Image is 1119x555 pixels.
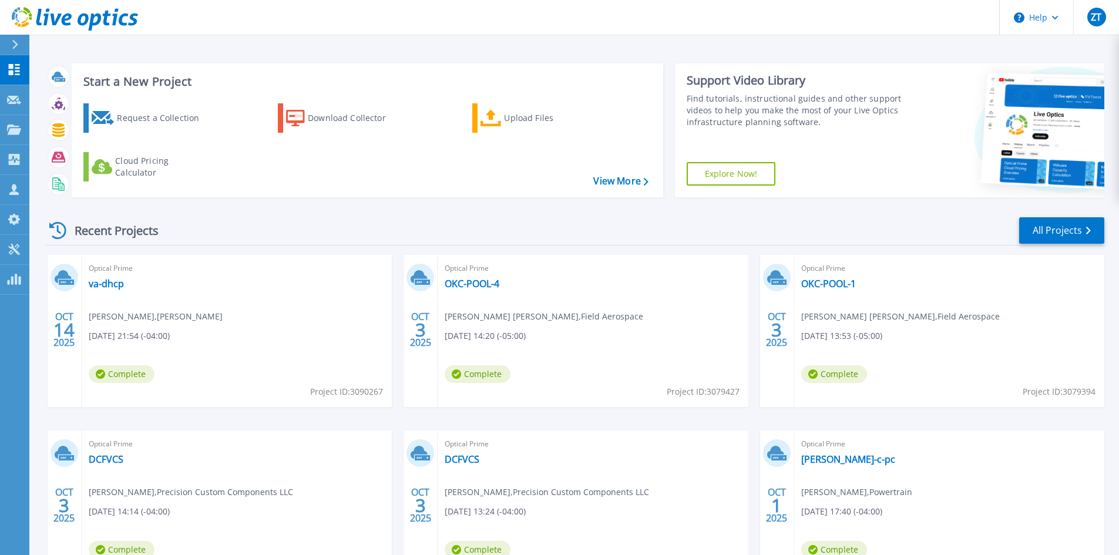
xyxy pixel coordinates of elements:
a: va-dhcp [89,278,124,290]
div: OCT 2025 [53,308,75,351]
span: Optical Prime [801,438,1097,450]
span: Optical Prime [89,262,385,275]
a: DCFVCS [89,453,123,465]
a: All Projects [1019,217,1104,244]
span: [DATE] 14:14 (-04:00) [89,505,170,518]
div: Recent Projects [45,216,174,245]
div: Request a Collection [117,106,211,130]
a: View More [593,176,648,187]
span: ZT [1091,12,1101,22]
div: Cloud Pricing Calculator [115,155,209,179]
span: [DATE] 13:53 (-05:00) [801,329,882,342]
span: [PERSON_NAME] , Powertrain [801,486,912,499]
span: Optical Prime [801,262,1097,275]
a: OKC-POOL-4 [445,278,499,290]
span: [PERSON_NAME] [PERSON_NAME] , Field Aerospace [801,310,1000,323]
a: Cloud Pricing Calculator [83,152,214,181]
span: Project ID: 3090267 [310,385,383,398]
span: Project ID: 3079427 [667,385,740,398]
div: OCT 2025 [53,484,75,527]
a: DCFVCS [445,453,479,465]
a: Upload Files [472,103,603,133]
a: OKC-POOL-1 [801,278,856,290]
span: [PERSON_NAME] , Precision Custom Components LLC [89,486,293,499]
span: Project ID: 3079394 [1023,385,1096,398]
span: 3 [771,325,782,335]
div: Download Collector [308,106,402,130]
span: Optical Prime [89,438,385,450]
span: Optical Prime [445,262,741,275]
div: OCT 2025 [409,308,432,351]
span: 3 [59,500,69,510]
span: [DATE] 17:40 (-04:00) [801,505,882,518]
span: Complete [89,365,154,383]
span: 1 [771,500,782,510]
span: [PERSON_NAME] , [PERSON_NAME] [89,310,223,323]
a: Explore Now! [687,162,776,186]
span: 3 [415,325,426,335]
span: [PERSON_NAME] , Precision Custom Components LLC [445,486,649,499]
a: Download Collector [278,103,409,133]
span: 14 [53,325,75,335]
a: [PERSON_NAME]-c-pc [801,453,895,465]
span: [DATE] 14:20 (-05:00) [445,329,526,342]
div: OCT 2025 [765,308,788,351]
span: [DATE] 21:54 (-04:00) [89,329,170,342]
div: Upload Files [504,106,598,130]
span: [DATE] 13:24 (-04:00) [445,505,526,518]
a: Request a Collection [83,103,214,133]
h3: Start a New Project [83,75,648,88]
div: Find tutorials, instructional guides and other support videos to help you make the most of your L... [687,93,906,128]
span: Complete [445,365,510,383]
span: Complete [801,365,867,383]
span: Optical Prime [445,438,741,450]
div: OCT 2025 [409,484,432,527]
span: [PERSON_NAME] [PERSON_NAME] , Field Aerospace [445,310,643,323]
span: 3 [415,500,426,510]
div: OCT 2025 [765,484,788,527]
div: Support Video Library [687,73,906,88]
